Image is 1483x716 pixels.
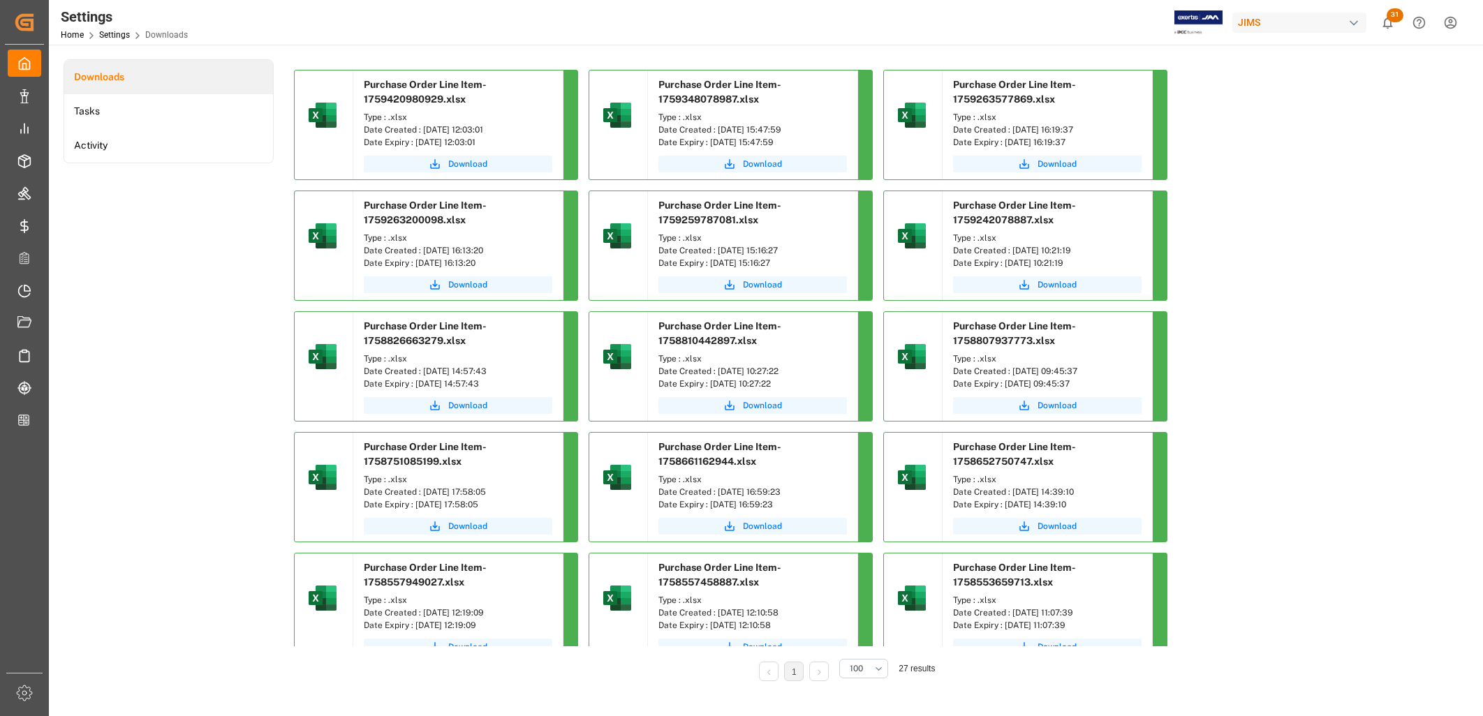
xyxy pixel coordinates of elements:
[1387,8,1403,22] span: 31
[364,562,487,588] span: Purchase Order Line Item-1758557949027.xlsx
[953,352,1142,365] div: Type : .xlsx
[895,581,929,615] img: microsoft-excel-2019--v1.png
[364,594,552,606] div: Type : .xlsx
[953,498,1142,511] div: Date Expiry : [DATE] 14:39:10
[364,79,487,105] span: Purchase Order Line Item-1759420980929.xlsx
[448,641,487,653] span: Download
[953,244,1142,257] div: Date Created : [DATE] 10:21:19
[1038,158,1077,170] span: Download
[600,219,634,253] img: microsoft-excel-2019--v1.png
[658,124,847,136] div: Date Created : [DATE] 15:47:59
[658,244,847,257] div: Date Created : [DATE] 15:16:27
[364,136,552,149] div: Date Expiry : [DATE] 12:03:01
[1232,13,1366,33] div: JIMS
[953,378,1142,390] div: Date Expiry : [DATE] 09:45:37
[364,200,487,225] span: Purchase Order Line Item-1759263200098.xlsx
[953,639,1142,655] a: Download
[364,111,552,124] div: Type : .xlsx
[658,111,847,124] div: Type : .xlsx
[953,200,1076,225] span: Purchase Order Line Item-1759242078887.xlsx
[658,136,847,149] div: Date Expiry : [DATE] 15:47:59
[306,581,339,615] img: microsoft-excel-2019--v1.png
[99,30,130,40] a: Settings
[448,278,487,291] span: Download
[743,399,782,412] span: Download
[953,365,1142,378] div: Date Created : [DATE] 09:45:37
[895,340,929,373] img: microsoft-excel-2019--v1.png
[953,518,1142,535] a: Download
[743,641,782,653] span: Download
[953,397,1142,414] button: Download
[899,664,935,673] span: 27 results
[61,6,188,27] div: Settings
[953,257,1142,269] div: Date Expiry : [DATE] 10:21:19
[364,124,552,136] div: Date Created : [DATE] 12:03:01
[658,486,847,498] div: Date Created : [DATE] 16:59:23
[1038,641,1077,653] span: Download
[1174,10,1223,35] img: Exertis%20JAM%20-%20Email%20Logo.jpg_1722504956.jpg
[658,619,847,632] div: Date Expiry : [DATE] 12:10:58
[364,498,552,511] div: Date Expiry : [DATE] 17:58:05
[364,397,552,414] a: Download
[448,399,487,412] span: Download
[792,667,797,677] a: 1
[658,397,847,414] a: Download
[953,79,1076,105] span: Purchase Order Line Item-1759263577869.xlsx
[448,520,487,532] span: Download
[953,441,1076,467] span: Purchase Order Line Item-1758652750747.xlsx
[364,518,552,535] button: Download
[658,79,781,105] span: Purchase Order Line Item-1759348078987.xlsx
[306,340,339,373] img: microsoft-excel-2019--v1.png
[64,60,273,94] a: Downloads
[64,94,273,128] a: Tasks
[600,581,634,615] img: microsoft-excel-2019--v1.png
[600,461,634,494] img: microsoft-excel-2019--v1.png
[306,219,339,253] img: microsoft-excel-2019--v1.png
[953,619,1142,632] div: Date Expiry : [DATE] 11:07:39
[364,244,552,257] div: Date Created : [DATE] 16:13:20
[953,232,1142,244] div: Type : .xlsx
[953,473,1142,486] div: Type : .xlsx
[809,662,829,681] li: Next Page
[364,352,552,365] div: Type : .xlsx
[953,156,1142,172] a: Download
[364,639,552,655] button: Download
[1232,9,1372,36] button: JIMS
[64,128,273,163] a: Activity
[658,156,847,172] button: Download
[61,30,84,40] a: Home
[953,276,1142,293] button: Download
[953,111,1142,124] div: Type : .xlsx
[953,124,1142,136] div: Date Created : [DATE] 16:19:37
[364,156,552,172] button: Download
[306,461,339,494] img: microsoft-excel-2019--v1.png
[364,486,552,498] div: Date Created : [DATE] 17:58:05
[850,662,863,675] span: 100
[743,278,782,291] span: Download
[364,365,552,378] div: Date Created : [DATE] 14:57:43
[658,441,781,467] span: Purchase Order Line Item-1758661162944.xlsx
[895,219,929,253] img: microsoft-excel-2019--v1.png
[364,257,552,269] div: Date Expiry : [DATE] 16:13:20
[364,473,552,486] div: Type : .xlsx
[658,594,847,606] div: Type : .xlsx
[364,276,552,293] button: Download
[658,276,847,293] button: Download
[364,378,552,390] div: Date Expiry : [DATE] 14:57:43
[1372,7,1403,38] button: show 31 new notifications
[658,498,847,511] div: Date Expiry : [DATE] 16:59:23
[658,257,847,269] div: Date Expiry : [DATE] 15:16:27
[600,340,634,373] img: microsoft-excel-2019--v1.png
[839,659,888,678] button: open menu
[658,352,847,365] div: Type : .xlsx
[658,232,847,244] div: Type : .xlsx
[1403,7,1435,38] button: Help Center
